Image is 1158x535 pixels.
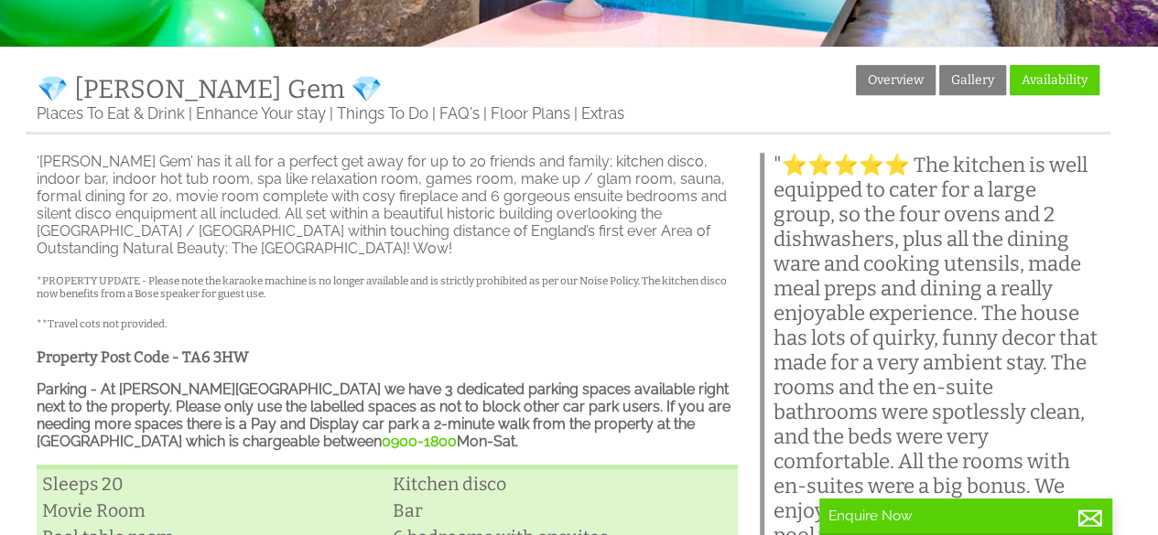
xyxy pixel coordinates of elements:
[491,104,570,123] a: Floor Plans
[387,498,738,524] li: Bar
[382,433,457,450] a: 0900-1800
[37,317,738,330] h5: **Travel cots not provided.
[37,471,387,498] li: Sleeps 20
[37,74,383,104] a: 💎 [PERSON_NAME] Gem 💎
[337,104,428,123] a: Things To Do
[37,380,731,450] strong: Parking - At [PERSON_NAME][GEOGRAPHIC_DATA] we have 3 dedicated parking spaces available right ne...
[439,104,480,123] a: FAQ's
[581,104,624,123] a: Extras
[37,153,738,257] p: ‘[PERSON_NAME] Gem’ has it all for a perfect get away for up to 20 friends and family; kitchen di...
[856,65,936,95] a: Overview
[37,274,738,300] h5: *PROPERTY UPDATE - Please note the karaoke machine is no longer available and is strictly prohibi...
[37,104,185,123] a: Places To Eat & Drink
[387,471,738,498] li: Kitchen disco
[939,65,1006,95] a: Gallery
[1010,65,1099,95] a: Availability
[37,498,387,524] li: Movie Room
[196,104,326,123] a: Enhance Your stay
[828,508,1103,524] p: Enquire Now
[37,348,249,366] strong: Property Post Code - TA6 3HW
